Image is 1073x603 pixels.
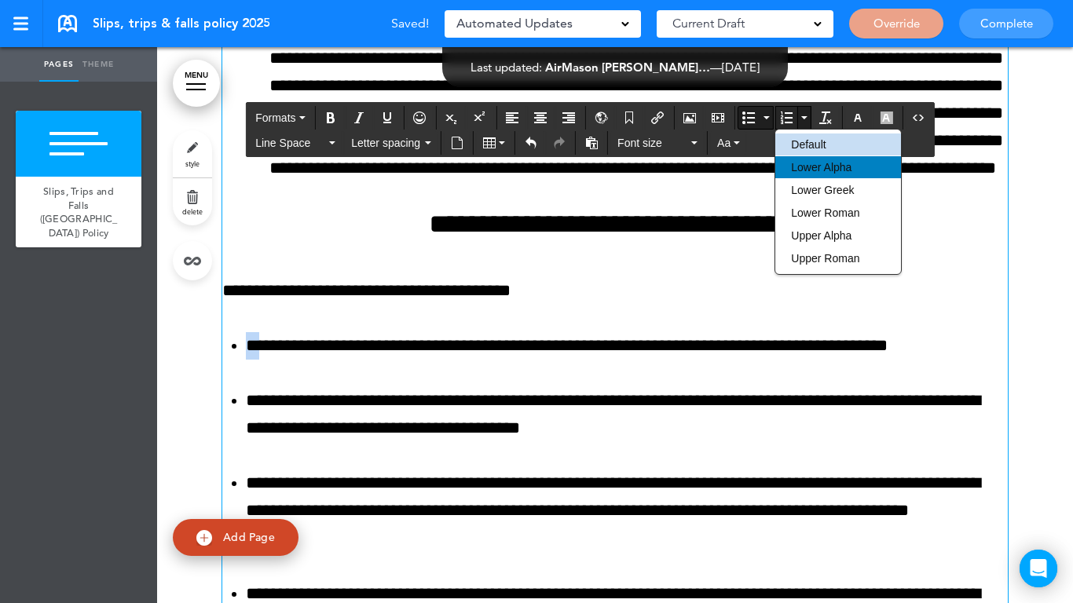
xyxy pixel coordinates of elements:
div: Italic [346,106,372,130]
div: Bold [317,106,344,130]
span: style [185,159,200,168]
div: Anchor [616,106,643,130]
a: Complete [959,9,1053,38]
div: Bullet list [737,106,773,130]
div: Airmason image [676,106,703,130]
span: Automated Updates [456,13,573,35]
span: Lower Alpha [791,161,851,174]
span: Aa [717,137,731,149]
span: AirMason [PERSON_NAME]… [545,60,710,75]
div: Paste as text [578,131,605,155]
div: Subscript [438,106,465,130]
div: Undo [518,131,544,155]
span: Upper Roman [791,252,859,265]
div: Superscript [467,106,493,130]
span: Line Space [255,135,326,151]
div: Insert/edit media [705,106,731,130]
div: Redo [546,131,573,155]
span: Lower Roman [791,206,859,219]
div: Numbered list [775,106,811,130]
div: Align right [555,106,582,130]
a: Pages [39,47,79,82]
div: Insert document [444,131,471,155]
span: Font size [617,135,688,151]
span: Add Page [223,530,275,544]
span: [DATE] [722,60,760,75]
div: Underline [374,106,401,130]
div: Align center [527,106,554,130]
span: Saved! [391,17,429,30]
span: Formats [255,111,295,124]
span: Letter spacing [351,135,422,151]
a: Slips, Trips and Falls ([GEOGRAPHIC_DATA]) Policy [16,177,141,247]
div: Clear formatting [812,106,839,130]
a: Theme [79,47,118,82]
a: MENU [173,60,220,107]
span: delete [182,206,203,216]
div: Insert/edit airmason link [644,106,671,130]
span: Lower Greek [791,184,854,196]
span: Last updated: [471,60,542,75]
span: Default [791,138,826,151]
div: Source code [905,106,932,130]
div: Open Intercom Messenger [1020,550,1057,587]
a: delete [173,178,212,225]
a: Add Page [173,519,298,556]
span: Current Draft [672,13,745,35]
div: Table [476,131,512,155]
span: Upper Alpha [791,229,851,242]
span: Slips, trips & falls policy 2025 [93,15,270,32]
div: — [471,61,760,73]
span: Slips, Trips and Falls ([GEOGRAPHIC_DATA]) Policy [40,185,118,239]
a: style [173,130,212,177]
div: Insert/Edit global anchor link [588,106,614,130]
a: Override [849,9,943,38]
img: add.svg [196,530,212,546]
div: Align left [499,106,526,130]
